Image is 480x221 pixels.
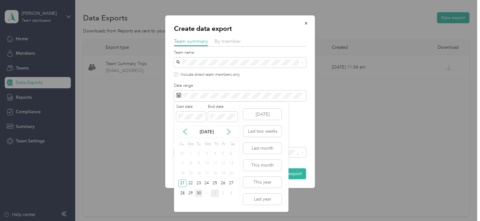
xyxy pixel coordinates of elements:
[174,24,306,33] p: Create data export
[208,104,237,110] label: End date
[243,160,282,171] button: This month
[176,104,206,110] label: Start date
[187,189,195,197] div: 29
[219,169,227,177] div: 19
[211,150,219,157] div: 4
[227,160,235,168] div: 13
[219,160,227,168] div: 12
[195,180,203,187] div: 23
[203,189,211,197] div: 1
[196,140,202,149] div: Tu
[219,180,227,187] div: 26
[187,160,195,168] div: 8
[178,140,184,149] div: Su
[219,150,227,157] div: 5
[445,186,480,221] iframe: Everlance-gr Chat Button Frame
[178,169,187,177] div: 14
[174,38,208,44] span: Team summary
[243,143,282,154] button: Last month
[174,83,306,89] label: Date range
[174,50,306,56] label: Team name
[243,126,282,137] button: Last two weeks
[195,150,203,157] div: 2
[211,189,219,197] div: 2
[243,177,282,188] button: This year
[195,189,203,197] div: 30
[178,160,187,168] div: 7
[178,180,187,187] div: 21
[211,160,219,168] div: 11
[187,180,195,187] div: 22
[203,180,211,187] div: 24
[195,160,203,168] div: 9
[227,189,235,197] div: 4
[213,140,219,149] div: Th
[211,169,219,177] div: 18
[211,180,219,187] div: 25
[203,160,211,168] div: 10
[203,169,211,177] div: 17
[215,38,241,44] span: By member
[193,129,220,135] p: [DATE]
[219,189,227,197] div: 3
[204,140,211,149] div: We
[178,150,187,157] div: 31
[178,189,187,197] div: 28
[227,180,235,187] div: 27
[243,109,282,120] button: [DATE]
[243,194,282,205] button: Last year
[203,150,211,157] div: 3
[187,140,193,149] div: Mo
[227,150,235,157] div: 6
[187,169,195,177] div: 15
[221,140,227,149] div: Fr
[178,72,240,78] label: Include direct team members only
[227,169,235,177] div: 20
[187,150,195,157] div: 1
[195,169,203,177] div: 16
[229,140,235,149] div: Sa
